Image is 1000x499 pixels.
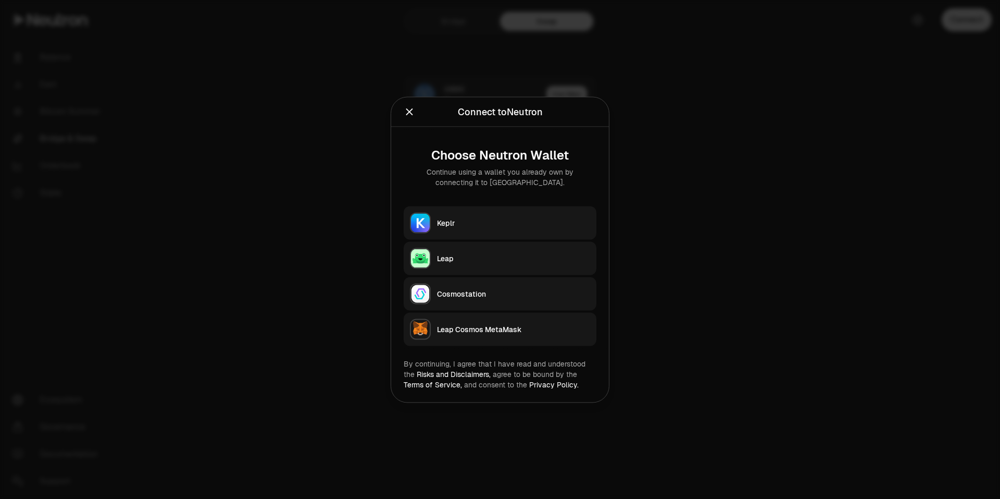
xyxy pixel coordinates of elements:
[411,320,430,338] img: Leap Cosmos MetaMask
[437,324,590,334] div: Leap Cosmos MetaMask
[437,288,590,299] div: Cosmostation
[404,380,462,389] a: Terms of Service,
[411,249,430,267] img: Leap
[417,369,491,379] a: Risks and Disclaimers,
[529,380,579,389] a: Privacy Policy.
[404,206,596,239] button: KeplrKeplr
[437,253,590,263] div: Leap
[412,166,588,187] div: Continue using a wallet you already own by connecting it to [GEOGRAPHIC_DATA].
[411,213,430,232] img: Keplr
[404,358,596,390] div: By continuing, I agree that I have read and understood the agree to be bound by the and consent t...
[404,312,596,346] button: Leap Cosmos MetaMaskLeap Cosmos MetaMask
[404,241,596,275] button: LeapLeap
[411,284,430,303] img: Cosmostation
[437,217,590,228] div: Keplr
[404,277,596,310] button: CosmostationCosmostation
[412,148,588,162] div: Choose Neutron Wallet
[404,104,415,119] button: Close
[458,104,543,119] div: Connect to Neutron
